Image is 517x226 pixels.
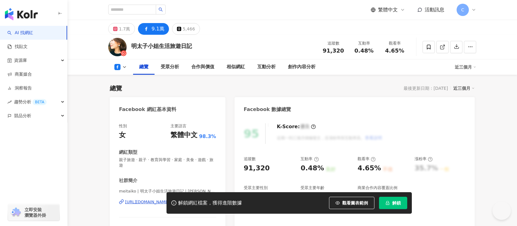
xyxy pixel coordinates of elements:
[455,62,476,72] div: 近三個月
[358,164,381,173] div: 4.65%
[110,84,122,93] div: 總覽
[119,157,216,168] span: 親子旅遊 · 親子 · 教育與學習 · 家庭 · 美食 · 遊戲 · 旅遊
[322,40,345,46] div: 追蹤數
[461,6,464,13] span: C
[161,63,179,71] div: 受眾分析
[7,44,28,50] a: 找貼文
[358,156,376,162] div: 觀看率
[354,48,373,54] span: 0.48%
[301,156,319,162] div: 互動率
[108,23,135,35] button: 1.7萬
[119,149,137,156] div: 網紅類型
[453,84,475,92] div: 近三個月
[378,6,398,13] span: 繁體中文
[199,133,216,140] span: 98.3%
[392,200,401,205] span: 解鎖
[14,54,27,67] span: 資源庫
[131,42,192,50] div: 明太子小姐生活旅遊日記
[342,200,368,205] span: 觀看圖表範例
[415,156,433,162] div: 漲粉率
[379,197,407,209] button: 解鎖
[277,123,316,130] div: K-Score :
[244,164,270,173] div: 91,320
[358,185,397,191] div: 商業合作內容覆蓋比例
[172,23,200,35] button: 5,466
[244,106,291,113] div: Facebook 數據總覽
[7,85,32,91] a: 洞察報告
[385,48,404,54] span: 4.65%
[404,86,448,91] div: 最後更新日期：[DATE]
[119,123,127,129] div: 性別
[244,185,268,191] div: 受眾主要性別
[383,40,406,46] div: 觀看率
[323,47,344,54] span: 91,320
[151,25,164,33] div: 9.1萬
[301,185,324,191] div: 受眾主要年齡
[5,8,38,20] img: logo
[7,100,12,104] span: rise
[14,95,47,109] span: 趨勢分析
[159,7,163,12] span: search
[170,130,197,140] div: 繁體中文
[352,40,376,46] div: 互動率
[25,207,46,218] span: 立即安裝 瀏覽器外掛
[329,197,374,209] button: 觀看圖表範例
[178,200,242,206] div: 解鎖網紅檔案，獲得進階數據
[257,63,276,71] div: 互動分析
[33,99,47,105] div: BETA
[119,130,126,140] div: 女
[7,30,33,36] a: searchAI 找網紅
[244,156,256,162] div: 追蹤數
[385,201,390,205] span: lock
[170,123,186,129] div: 主要語言
[10,208,22,217] img: chrome extension
[8,204,59,221] a: chrome extension立即安裝 瀏覽器外掛
[191,63,214,71] div: 合作與價值
[288,63,316,71] div: 創作內容分析
[119,188,216,194] span: meitaiko | 明太子小姐生活旅遊日記 | [PERSON_NAME]
[108,38,127,56] img: KOL Avatar
[119,106,176,113] div: Facebook 網紅基本資料
[183,25,195,33] div: 5,466
[139,63,148,71] div: 總覽
[138,23,169,35] button: 9.1萬
[227,63,245,71] div: 相似網紅
[7,71,32,77] a: 商案媒合
[425,7,444,13] span: 活動訊息
[119,177,137,184] div: 社群簡介
[119,25,130,33] div: 1.7萬
[301,164,324,173] div: 0.48%
[14,109,31,123] span: 競品分析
